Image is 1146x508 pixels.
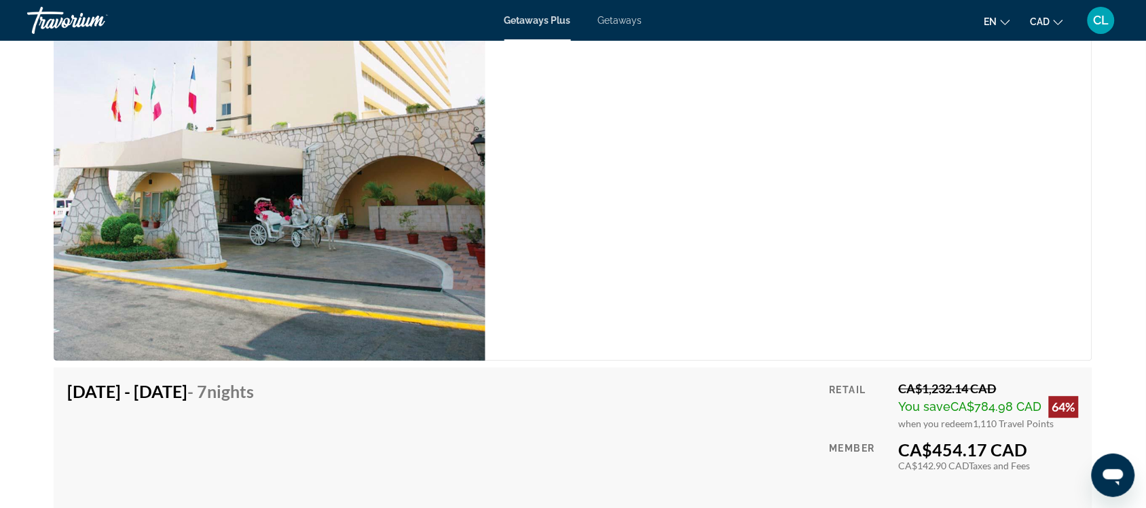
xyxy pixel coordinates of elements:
[1031,16,1050,27] span: CAD
[1094,14,1109,27] span: CL
[67,381,254,401] h4: [DATE] - [DATE]
[974,418,1054,429] span: 1,110 Travel Points
[1049,396,1079,418] div: 64%
[187,381,254,401] span: - 7
[969,460,1031,471] span: Taxes and Fees
[598,15,642,26] a: Getaways
[1092,454,1135,497] iframe: Bouton de lancement de la fenêtre de messagerie
[899,439,1079,460] div: CA$454.17 CAD
[830,439,889,498] div: Member
[984,12,1010,31] button: Change language
[899,460,1079,471] div: CA$142.90 CAD
[504,15,571,26] a: Getaways Plus
[1031,12,1063,31] button: Change currency
[207,381,254,401] span: Nights
[951,399,1042,414] span: CA$784.98 CAD
[899,381,1079,396] div: CA$1,232.14 CAD
[27,3,163,38] a: Travorium
[830,381,889,429] div: Retail
[984,16,997,27] span: en
[899,399,951,414] span: You save
[899,418,974,429] span: when you redeem
[1084,6,1119,35] button: User Menu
